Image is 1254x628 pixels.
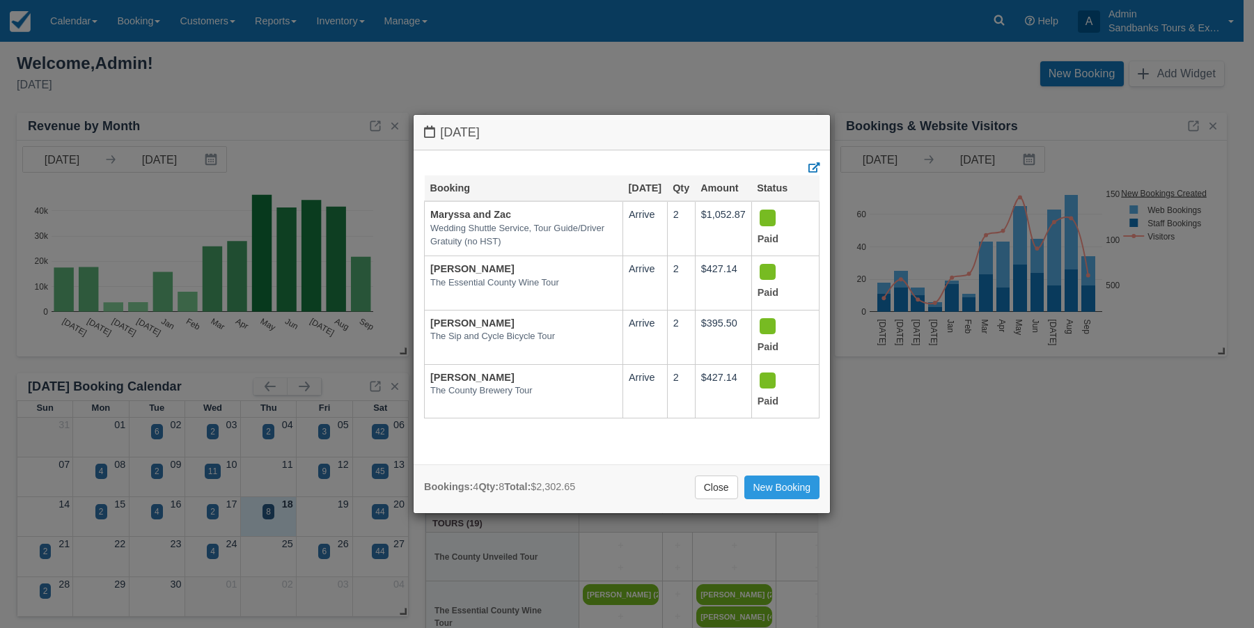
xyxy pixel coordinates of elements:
[622,201,667,256] td: Arrive
[430,222,617,248] em: Wedding Shuttle Service, Tour Guide/Driver Gratuity (no HST)
[622,364,667,418] td: Arrive
[695,476,738,499] a: Close
[430,182,471,194] a: Booking
[757,182,787,194] a: Status
[667,256,695,311] td: 2
[758,370,801,413] div: Paid
[744,476,820,499] a: New Booking
[622,256,667,311] td: Arrive
[695,256,751,311] td: $427.14
[622,310,667,364] td: Arrive
[430,209,511,220] a: Maryssa and Zac
[478,481,499,492] strong: Qty:
[700,182,738,194] a: Amount
[758,207,801,250] div: Paid
[430,276,617,290] em: The Essential County Wine Tour
[424,125,820,140] h4: [DATE]
[430,384,617,398] em: The County Brewery Tour
[758,262,801,304] div: Paid
[430,317,515,329] a: [PERSON_NAME]
[430,263,515,274] a: [PERSON_NAME]
[695,364,751,418] td: $427.14
[424,480,575,494] div: 4 8 $2,302.65
[695,201,751,256] td: $1,052.87
[424,481,473,492] strong: Bookings:
[430,330,617,343] em: The Sip and Cycle Bicycle Tour
[504,481,531,492] strong: Total:
[667,201,695,256] td: 2
[695,310,751,364] td: $395.50
[667,364,695,418] td: 2
[430,372,515,383] a: [PERSON_NAME]
[628,182,661,194] a: [DATE]
[758,316,801,359] div: Paid
[673,182,689,194] a: Qty
[667,310,695,364] td: 2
